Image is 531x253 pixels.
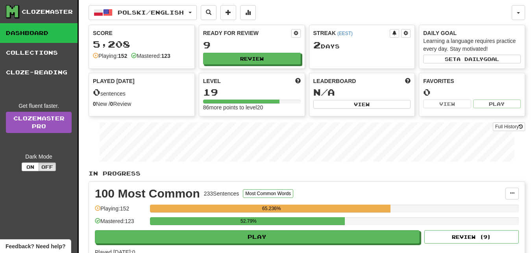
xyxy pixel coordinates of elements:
button: View [423,100,471,108]
div: 52.79% [152,217,344,225]
span: 2 [313,39,321,50]
div: 65.236% [152,205,390,212]
span: Played [DATE] [93,77,135,85]
button: View [313,100,411,109]
div: Playing: 152 [95,205,146,218]
div: 233 Sentences [204,190,239,198]
div: 0 [423,87,521,97]
span: Level [203,77,221,85]
button: Seta dailygoal [423,55,521,63]
div: Ready for Review [203,29,291,37]
div: Learning a language requires practice every day. Stay motivated! [423,37,521,53]
div: New / Review [93,100,191,108]
div: Day s [313,40,411,50]
button: Most Common Words [243,189,293,198]
div: Playing: [93,52,127,60]
button: Search sentences [201,5,216,20]
div: Favorites [423,77,521,85]
div: Mastered: 123 [95,217,146,230]
div: Get fluent faster. [6,102,72,110]
div: 100 Most Common [95,188,200,199]
a: (EEST) [337,31,353,36]
strong: 123 [161,53,170,59]
div: Mastered: [131,52,170,60]
span: Open feedback widget [6,242,65,250]
button: Off [39,163,56,171]
span: N/A [313,87,335,98]
div: Streak [313,29,390,37]
div: Dark Mode [6,153,72,161]
button: Review [203,53,301,65]
div: 9 [203,40,301,50]
strong: 0 [93,101,96,107]
button: More stats [240,5,256,20]
button: Play [473,100,521,108]
p: In Progress [89,170,525,177]
button: Review (9) [424,230,519,244]
span: 0 [93,87,100,98]
button: Play [95,230,420,244]
div: 86 more points to level 20 [203,103,301,111]
button: Add sentence to collection [220,5,236,20]
span: a daily [457,56,483,62]
span: This week in points, UTC [405,77,411,85]
button: On [22,163,39,171]
span: Leaderboard [313,77,356,85]
button: Polski/English [89,5,197,20]
span: Score more points to level up [295,77,301,85]
a: ClozemasterPro [6,112,72,133]
strong: 0 [110,101,113,107]
div: Daily Goal [423,29,521,37]
button: Full History [493,122,525,131]
div: Score [93,29,191,37]
div: 19 [203,87,301,97]
div: sentences [93,87,191,98]
span: Polski / English [118,9,184,16]
div: Clozemaster [22,8,73,16]
strong: 152 [118,53,127,59]
div: 5,208 [93,39,191,49]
